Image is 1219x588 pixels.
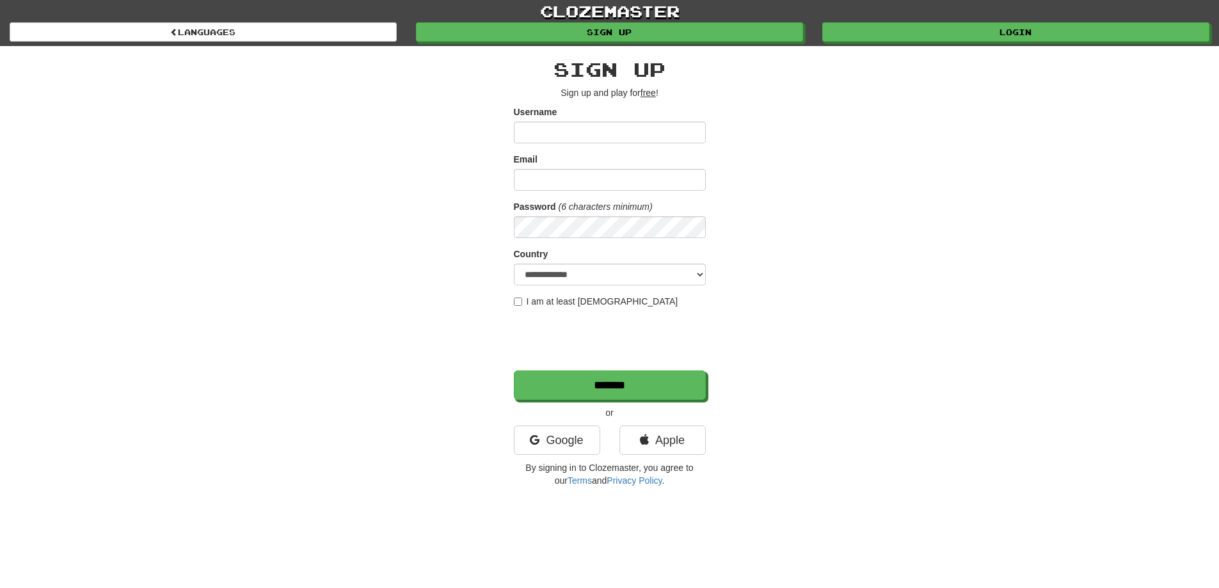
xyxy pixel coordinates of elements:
[514,425,600,455] a: Google
[514,153,538,166] label: Email
[514,59,706,80] h2: Sign up
[514,295,678,308] label: I am at least [DEMOGRAPHIC_DATA]
[514,461,706,487] p: By signing in to Clozemaster, you agree to our and .
[514,298,522,306] input: I am at least [DEMOGRAPHIC_DATA]
[514,406,706,419] p: or
[514,248,548,260] label: Country
[619,425,706,455] a: Apple
[514,314,708,364] iframe: reCAPTCHA
[416,22,803,42] a: Sign up
[607,475,662,486] a: Privacy Policy
[568,475,592,486] a: Terms
[822,22,1209,42] a: Login
[514,200,556,213] label: Password
[10,22,397,42] a: Languages
[514,86,706,99] p: Sign up and play for !
[514,106,557,118] label: Username
[559,202,653,212] em: (6 characters minimum)
[641,88,656,98] u: free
